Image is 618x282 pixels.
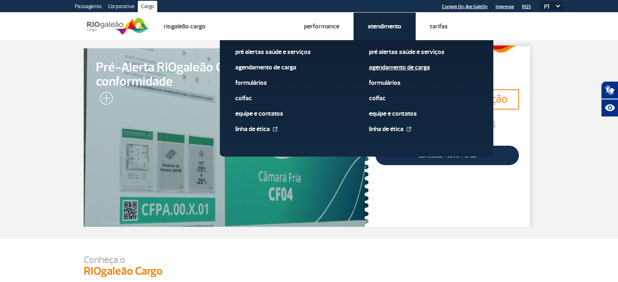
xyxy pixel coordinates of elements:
a: Cargo [138,1,157,14]
a: Compra On-line GaleOn [442,4,488,9]
h3: RIOgaleão Cargo [84,265,535,278]
a: Colfac [235,94,344,103]
a: Linha de Ética [369,125,478,133]
img: External Link Icon [406,127,411,131]
a: Pré alertas Saúde e Serviços [369,47,478,56]
a: Corporativo [105,1,138,14]
a: RQS [522,4,531,9]
a: Formulários [235,78,344,87]
div: Plugin de acessibilidade da Hand Talk. [601,81,618,117]
span: Pré-Alerta RIOgaleão Cargo: Eficiência e conformidade [96,60,357,89]
a: Agendamento de Carga [235,63,344,72]
a: Riogaleão Cargo [164,22,206,30]
p: Conheça o [84,255,535,265]
button: Abrir tradutor de língua de sinais. [601,81,618,99]
button: Abrir recursos assistivos. [601,99,618,117]
a: Atendimento [368,22,401,30]
a: Imprensa [496,4,514,9]
a: Pré alertas Saúde e Serviços [235,47,344,56]
a: Equipe e Contatos [235,109,344,118]
a: Performance [304,22,339,30]
a: Colfac [369,94,478,103]
a: Pré-Alerta RIOgaleão Cargo: Eficiência e conformidade [84,48,369,227]
img: External Link Icon [273,127,278,131]
a: Passageiros [72,1,105,14]
a: Formulários [369,78,478,87]
a: Agendamento de Carga [369,63,478,72]
a: Linha de Ética [235,125,344,133]
a: Equipe e Contatos [369,109,478,118]
img: leia-mais [96,92,113,108]
a: Tarifas [430,22,448,30]
a: Soluções Cargo [234,22,275,30]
